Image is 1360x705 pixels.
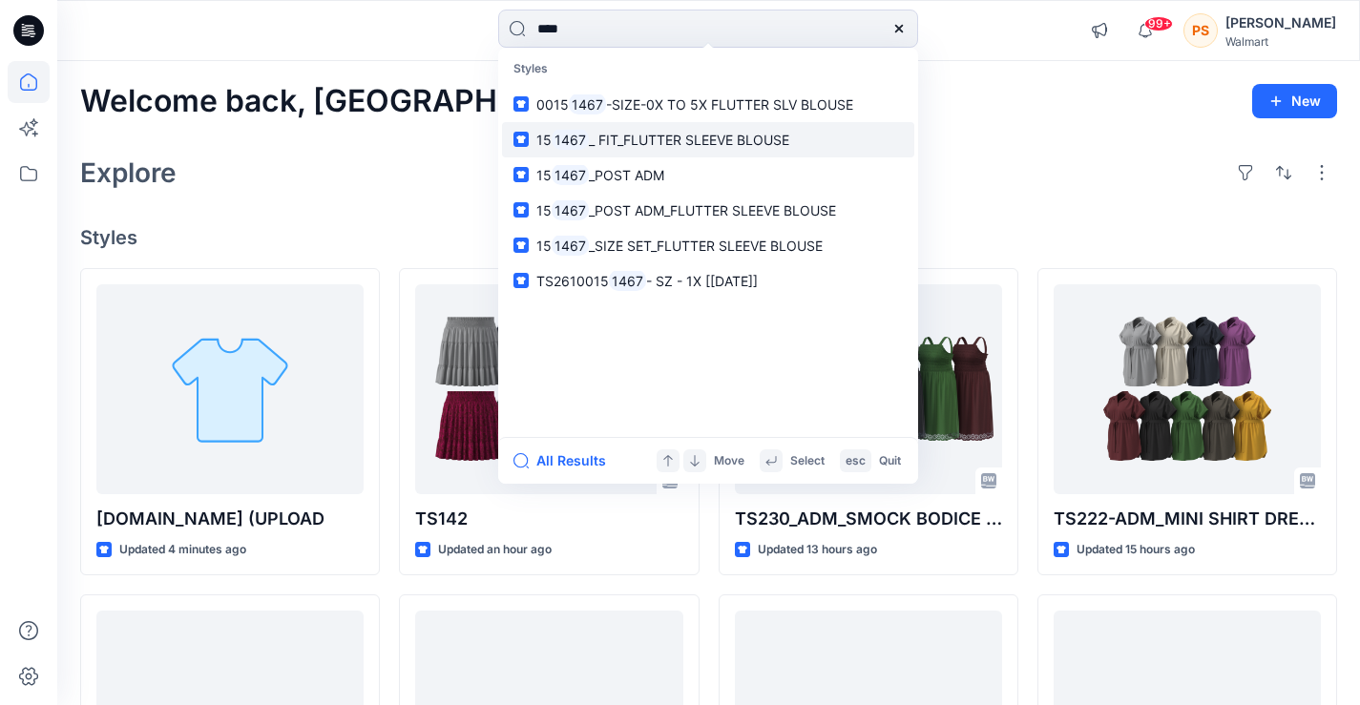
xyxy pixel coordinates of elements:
[1252,84,1337,118] button: New
[552,129,589,151] mark: 1467
[569,93,606,115] mark: 1467
[606,96,853,113] span: -SIZE-0X TO 5X FLUTTER SLV BLOUSE
[80,226,1337,249] h4: Styles
[846,451,866,471] p: esc
[415,506,682,532] p: TS142
[502,52,914,87] p: Styles
[1144,16,1173,31] span: 99+
[80,84,634,119] h2: Welcome back, [GEOGRAPHIC_DATA]
[536,273,609,289] span: TS2610015
[438,540,552,560] p: Updated an hour ago
[552,164,589,186] mark: 1467
[589,132,789,148] span: _ FIT_FLUTTER SLEEVE BLOUSE
[646,273,758,289] span: - SZ - 1X [[DATE]]
[735,506,1002,532] p: TS230_ADM_SMOCK BODICE MINI DRESS
[536,132,552,148] span: 15
[552,199,589,221] mark: 1467
[714,451,744,471] p: Move
[589,202,836,218] span: _POST ADM_FLUTTER SLEEVE BLOUSE
[502,193,914,228] a: 151467_POST ADM_FLUTTER SLEEVE BLOUSE
[1225,11,1336,34] div: [PERSON_NAME]
[502,122,914,157] a: 151467_ FIT_FLUTTER SLEEVE BLOUSE
[589,167,664,183] span: _POST ADM
[536,96,569,113] span: 0015
[502,228,914,263] a: 151467_SIZE SET_FLUTTER SLEEVE BLOUSE
[1054,284,1321,494] a: TS222-ADM_MINI SHIRT DRESS
[879,451,901,471] p: Quit
[513,449,618,472] button: All Results
[758,540,877,560] p: Updated 13 hours ago
[790,451,825,471] p: Select
[536,167,552,183] span: 15
[1054,506,1321,532] p: TS222-ADM_MINI SHIRT DRESS
[552,235,589,257] mark: 1467
[502,263,914,299] a: TS26100151467- SZ - 1X [[DATE]]
[415,284,682,494] a: TS142
[502,87,914,122] a: 00151467-SIZE-0X TO 5X FLUTTER SLV BLOUSE
[96,284,364,494] a: TS244-JUMPSUIT-SZ-1X-29-07-2025-AH.bw (UPLOAD
[80,157,177,188] h2: Explore
[502,157,914,193] a: 151467_POST ADM
[609,270,646,292] mark: 1467
[1077,540,1195,560] p: Updated 15 hours ago
[1183,13,1218,48] div: PS
[119,540,246,560] p: Updated 4 minutes ago
[96,506,364,532] p: [DOMAIN_NAME] (UPLOAD
[536,202,552,218] span: 15
[536,238,552,254] span: 15
[589,238,823,254] span: _SIZE SET_FLUTTER SLEEVE BLOUSE
[1225,34,1336,49] div: Walmart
